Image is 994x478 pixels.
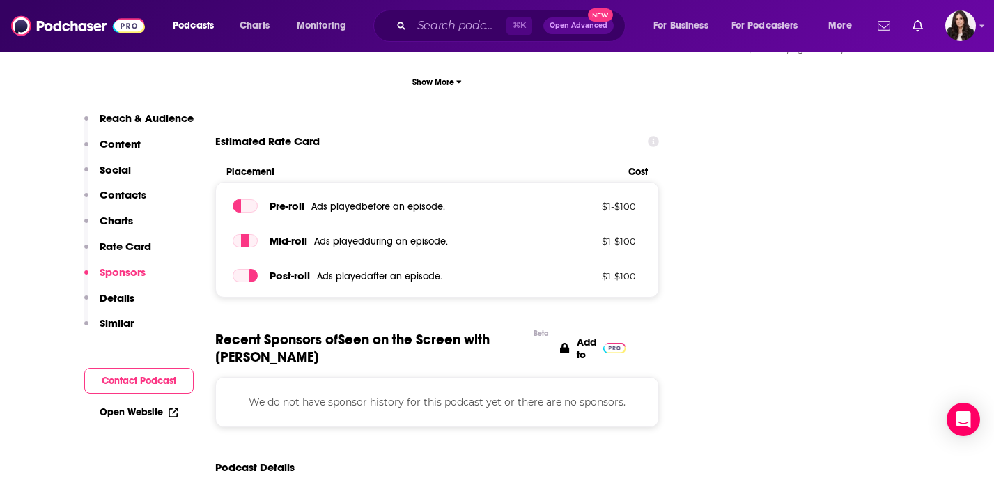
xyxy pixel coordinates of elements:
p: Rate Card [100,240,151,253]
span: ⌘ K [506,17,532,35]
button: Content [84,137,141,163]
button: Rate Card [84,240,151,265]
span: Show More [412,77,462,87]
button: Open AdvancedNew [543,17,614,34]
span: Cost [628,166,648,178]
button: Social [84,163,131,189]
p: Similar [100,316,134,330]
span: Mid -roll [270,234,307,247]
a: Open Website [100,406,178,418]
button: Show More [215,69,660,95]
button: open menu [163,15,232,37]
p: Details [100,291,134,304]
span: Recent Sponsors of Seen on the Screen with [PERSON_NAME] [215,331,527,366]
span: Open Advanced [550,22,607,29]
button: open menu [722,15,818,37]
span: Charts [240,16,270,36]
button: Show profile menu [945,10,976,41]
p: Sponsors [100,265,146,279]
p: Charts [100,214,133,227]
span: Ads played before an episode . [311,201,445,213]
p: Social [100,163,131,176]
span: New [588,8,613,22]
span: Post -roll [270,269,310,282]
span: Pre -roll [270,199,304,213]
span: More [828,16,852,36]
button: open menu [818,15,869,37]
img: User Profile [945,10,976,41]
p: $ 1 - $ 100 [545,270,636,282]
a: Add to [560,331,626,366]
span: For Podcasters [731,16,798,36]
span: Monitoring [297,16,346,36]
button: open menu [287,15,364,37]
p: We do not have sponsor history for this podcast yet or there are no sponsors. [233,394,642,410]
div: Search podcasts, credits, & more... [387,10,639,42]
span: Podcasts [173,16,214,36]
h2: Podcast Details [215,461,295,474]
span: Estimated Rate Card [215,128,320,155]
span: For Business [653,16,708,36]
span: Placement [226,166,617,178]
p: Add to [577,336,596,361]
span: Ads played after an episode . [317,270,442,282]
a: Charts [231,15,278,37]
span: Logged in as RebeccaShapiro [945,10,976,41]
p: Reach & Audience [100,111,194,125]
button: Sponsors [84,265,146,291]
button: Reach & Audience [84,111,194,137]
p: $ 1 - $ 100 [545,236,636,247]
div: Open Intercom Messenger [947,403,980,436]
div: Beta [534,329,549,338]
button: Contact Podcast [84,368,194,394]
button: Similar [84,316,134,342]
input: Search podcasts, credits, & more... [412,15,506,37]
button: open menu [644,15,726,37]
span: Ads played during an episode . [314,236,448,247]
button: Contacts [84,188,146,214]
img: Pro Logo [603,343,626,353]
a: Show notifications dropdown [872,14,896,38]
p: Content [100,137,141,151]
img: Podchaser - Follow, Share and Rate Podcasts [11,13,145,39]
button: Details [84,291,134,317]
button: Charts [84,214,133,240]
p: $ 1 - $ 100 [545,201,636,212]
p: Contacts [100,188,146,201]
a: Show notifications dropdown [907,14,929,38]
